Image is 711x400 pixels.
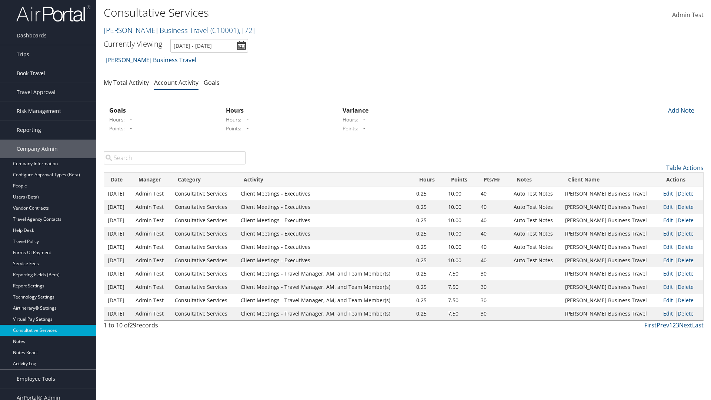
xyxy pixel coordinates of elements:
td: 10.00 [444,254,477,267]
td: 30 [477,280,510,294]
label: Points: [343,125,358,132]
td: 40 [477,240,510,254]
td: Auto Test Notes [510,254,561,267]
td: 0.25 [413,267,444,280]
td: Consultative Services [171,200,237,214]
th: Actions [660,173,703,187]
span: - [126,115,132,123]
a: 1 [669,321,672,329]
td: 40 [477,200,510,214]
td: 7.50 [444,307,477,320]
td: 7.50 [444,280,477,294]
th: Hours [413,173,444,187]
a: Delete [678,297,694,304]
td: 30 [477,267,510,280]
td: [PERSON_NAME] Business Travel [561,227,660,240]
td: 40 [477,227,510,240]
a: Edit [663,270,673,277]
td: 0.25 [413,240,444,254]
td: [DATE] [104,254,132,267]
td: Client Meetings - Executives [237,214,413,227]
label: Hours: [343,116,358,123]
td: 0.25 [413,254,444,267]
td: Consultative Services [171,227,237,240]
span: , [ 72 ] [239,25,255,35]
td: 10.00 [444,187,477,200]
td: [DATE] [104,307,132,320]
th: Client Name [561,173,660,187]
td: [PERSON_NAME] Business Travel [561,187,660,200]
a: Delete [678,283,694,290]
span: Risk Management [17,102,61,120]
a: 3 [676,321,679,329]
span: Book Travel [17,64,45,83]
td: Consultative Services [171,307,237,320]
td: Client Meetings - Executives [237,200,413,214]
a: First [644,321,657,329]
td: | [660,294,703,307]
td: [DATE] [104,294,132,307]
td: [PERSON_NAME] Business Travel [561,254,660,267]
span: Reporting [17,121,41,139]
a: 2 [672,321,676,329]
span: Admin Test [672,11,704,19]
a: Delete [678,257,694,264]
td: 10.00 [444,240,477,254]
td: [PERSON_NAME] Business Travel [561,214,660,227]
label: Hours: [109,116,125,123]
a: Edit [663,297,673,304]
td: | [660,240,703,254]
td: 30 [477,294,510,307]
a: Edit [663,190,673,197]
strong: Hours [226,106,244,114]
td: Consultative Services [171,254,237,267]
td: | [660,267,703,280]
td: Client Meetings - Travel Manager, AM, and Team Member(s) [237,307,413,320]
a: [PERSON_NAME] Business Travel [106,53,196,67]
a: Edit [663,283,673,290]
a: Next [679,321,692,329]
th: Manager: activate to sort column ascending [132,173,171,187]
div: Add Note [663,106,698,115]
label: Points: [109,125,125,132]
td: [PERSON_NAME] Business Travel [561,200,660,214]
td: Consultative Services [171,240,237,254]
td: Consultative Services [171,187,237,200]
td: [DATE] [104,227,132,240]
a: Account Activity [154,79,198,87]
td: 0.25 [413,214,444,227]
a: Delete [678,217,694,224]
input: Search [104,151,246,164]
a: Edit [663,203,673,210]
span: Dashboards [17,26,47,45]
a: Delete [678,270,694,277]
td: 0.25 [413,187,444,200]
a: Delete [678,310,694,317]
td: Auto Test Notes [510,214,561,227]
label: Points: [226,125,241,132]
strong: Goals [109,106,126,114]
td: Admin Test [132,200,171,214]
td: Consultative Services [171,280,237,294]
span: - [243,115,248,123]
td: Auto Test Notes [510,200,561,214]
td: [DATE] [104,200,132,214]
td: 0.25 [413,227,444,240]
th: Points [444,173,477,187]
td: 10.00 [444,214,477,227]
a: My Total Activity [104,79,149,87]
td: Admin Test [132,187,171,200]
td: Client Meetings - Executives [237,254,413,267]
th: Notes [510,173,561,187]
a: Admin Test [672,4,704,27]
td: 30 [477,307,510,320]
td: [PERSON_NAME] Business Travel [561,307,660,320]
a: Prev [657,321,669,329]
td: [PERSON_NAME] Business Travel [561,280,660,294]
td: Admin Test [132,294,171,307]
a: Edit [663,257,673,264]
span: Employee Tools [17,370,55,388]
th: Category: activate to sort column ascending [171,173,237,187]
td: | [660,187,703,200]
td: Consultative Services [171,294,237,307]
